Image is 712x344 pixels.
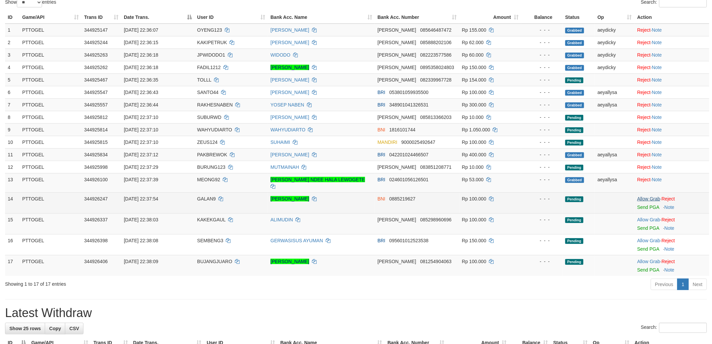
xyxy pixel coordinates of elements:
[84,164,108,170] span: 344925998
[565,165,583,170] span: Pending
[635,255,709,276] td: ·
[271,196,309,201] a: [PERSON_NAME]
[197,27,222,33] span: OYENG123
[20,123,81,136] td: PTTOGEL
[524,195,560,202] div: - - -
[521,11,563,24] th: Balance
[635,73,709,86] td: ·
[84,152,108,157] span: 344925834
[268,11,375,24] th: Bank Acc. Name: activate to sort column ascending
[565,102,584,108] span: Grabbed
[271,152,309,157] a: [PERSON_NAME]
[5,36,20,49] td: 2
[420,164,452,170] span: Copy 083851208771 to clipboard
[637,40,651,45] a: Reject
[378,259,416,264] span: [PERSON_NAME]
[20,73,81,86] td: PTTOGEL
[635,213,709,234] td: ·
[5,192,20,213] td: 14
[378,115,416,120] span: [PERSON_NAME]
[565,65,584,71] span: Grabbed
[378,65,416,70] span: [PERSON_NAME]
[124,40,158,45] span: [DATE] 22:36:15
[524,89,560,96] div: - - -
[462,196,486,201] span: Rp 100.000
[637,102,651,107] a: Reject
[378,40,416,45] span: [PERSON_NAME]
[124,27,158,33] span: [DATE] 22:36:07
[20,161,81,173] td: PTTOGEL
[5,161,20,173] td: 12
[524,151,560,158] div: - - -
[20,11,81,24] th: Game/API: activate to sort column ascending
[637,217,660,222] a: Allow Grab
[652,40,662,45] a: Note
[565,40,584,46] span: Grabbed
[121,11,194,24] th: Date Trans.: activate to sort column descending
[565,140,583,146] span: Pending
[197,177,220,182] span: MEONG92
[524,164,560,170] div: - - -
[524,27,560,33] div: - - -
[462,259,486,264] span: Rp 100.000
[524,114,560,121] div: - - -
[651,279,678,290] a: Previous
[524,216,560,223] div: - - -
[84,139,108,145] span: 344925815
[124,217,158,222] span: [DATE] 22:38:03
[20,136,81,148] td: PTTOGEL
[637,246,659,252] a: Send PGA
[462,152,486,157] span: Rp 400.000
[565,115,583,121] span: Pending
[637,217,662,222] span: ·
[271,52,290,58] a: WIDODO
[271,27,309,33] a: [PERSON_NAME]
[197,196,216,201] span: GALAN9
[271,164,299,170] a: MUTMAINAH
[524,237,560,244] div: - - -
[595,24,635,36] td: aeydicky
[652,77,662,83] a: Note
[124,164,158,170] span: [DATE] 22:37:29
[635,36,709,49] td: ·
[389,238,429,243] span: Copy 095601012523538 to clipboard
[637,238,660,243] a: Allow Grab
[652,90,662,95] a: Note
[389,177,429,182] span: Copy 024601056126501 to clipboard
[652,102,662,107] a: Note
[84,52,108,58] span: 344925263
[84,27,108,33] span: 344925147
[637,196,660,201] a: Allow Grab
[84,217,108,222] span: 344926337
[271,177,365,182] a: [PERSON_NAME] NDEE HALA LEWOGETE
[9,326,41,331] span: Show 25 rows
[652,127,662,132] a: Note
[637,164,651,170] a: Reject
[652,139,662,145] a: Note
[635,24,709,36] td: ·
[5,86,20,98] td: 6
[5,148,20,161] td: 11
[637,196,662,201] span: ·
[197,259,232,264] span: BUJANGJUARO
[565,217,583,223] span: Pending
[665,246,675,252] a: Note
[524,39,560,46] div: - - -
[20,173,81,192] td: PTTOGEL
[524,126,560,133] div: - - -
[84,77,108,83] span: 344925467
[462,90,486,95] span: Rp 100.000
[420,259,452,264] span: Copy 081254904063 to clipboard
[524,76,560,83] div: - - -
[524,64,560,71] div: - - -
[635,161,709,173] td: ·
[84,115,108,120] span: 344925812
[197,77,211,83] span: TOLLL
[5,278,292,287] div: Showing 1 to 17 of 17 entries
[662,196,675,201] a: Reject
[378,164,416,170] span: [PERSON_NAME]
[197,90,219,95] span: SANTO44
[662,259,675,264] a: Reject
[197,238,223,243] span: SEMBENG3
[378,196,385,201] span: BNI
